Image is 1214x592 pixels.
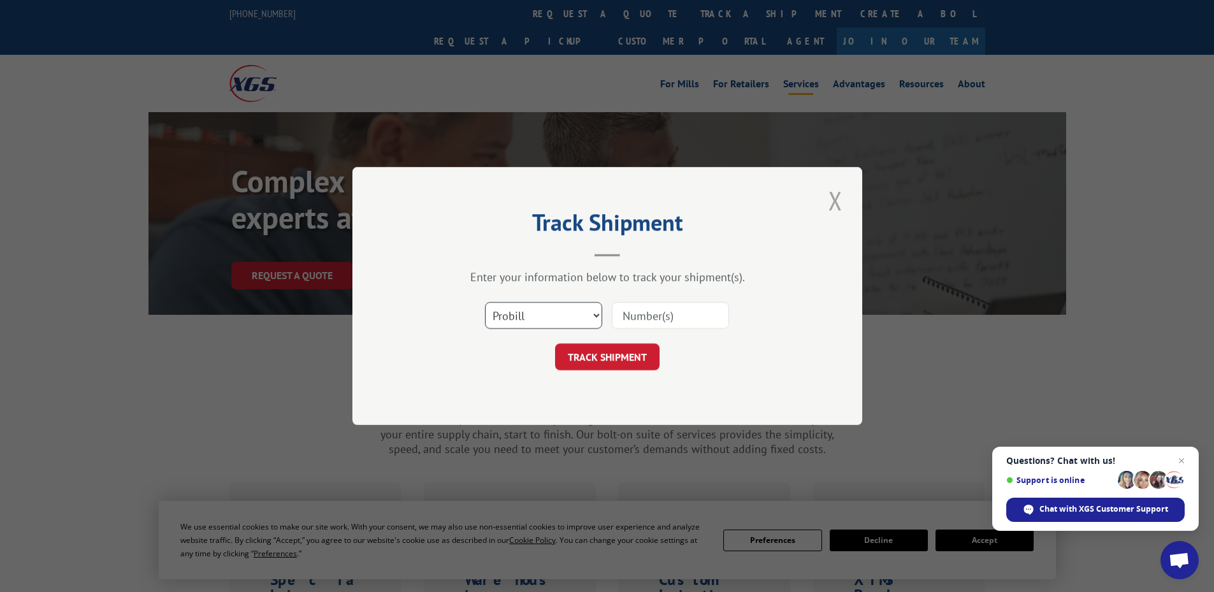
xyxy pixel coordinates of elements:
[1006,498,1185,522] span: Chat with XGS Customer Support
[1006,456,1185,466] span: Questions? Chat with us!
[1160,541,1199,579] a: Open chat
[1006,475,1113,485] span: Support is online
[555,343,660,370] button: TRACK SHIPMENT
[416,213,798,238] h2: Track Shipment
[1039,503,1168,515] span: Chat with XGS Customer Support
[612,302,729,329] input: Number(s)
[416,270,798,284] div: Enter your information below to track your shipment(s).
[825,183,846,218] button: Close modal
